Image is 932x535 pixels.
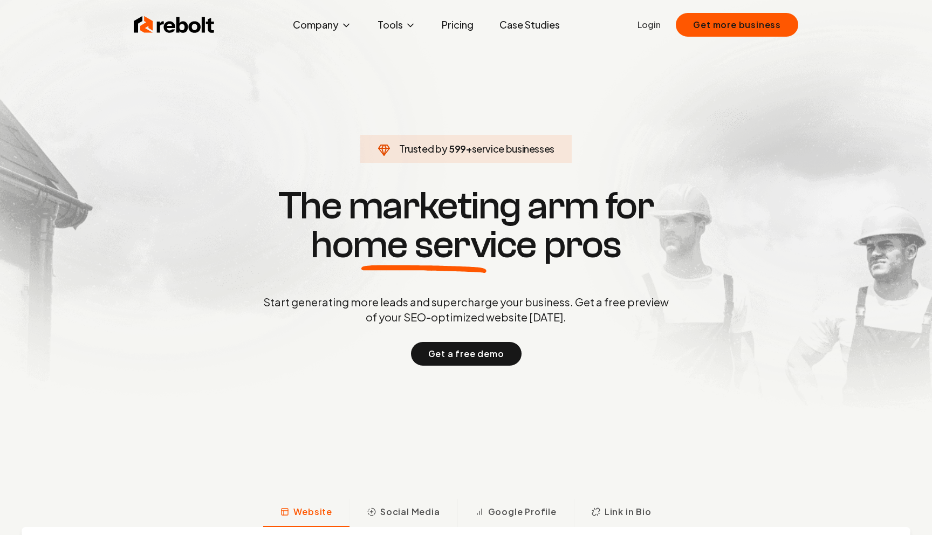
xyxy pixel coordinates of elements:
span: + [466,142,472,155]
button: Tools [369,14,424,36]
span: home service [311,225,537,264]
button: Company [284,14,360,36]
button: Get more business [676,13,798,37]
span: 599 [449,141,466,156]
button: Get a free demo [411,342,522,366]
a: Case Studies [491,14,568,36]
span: Website [293,505,332,518]
span: Link in Bio [605,505,652,518]
a: Pricing [433,14,482,36]
span: service businesses [472,142,555,155]
h1: The marketing arm for pros [207,187,725,264]
button: Google Profile [457,499,574,527]
span: Social Media [380,505,440,518]
span: Trusted by [399,142,447,155]
button: Link in Bio [574,499,669,527]
span: Google Profile [488,505,557,518]
p: Start generating more leads and supercharge your business. Get a free preview of your SEO-optimiz... [261,294,671,325]
button: Social Media [349,499,457,527]
button: Website [263,499,349,527]
img: Rebolt Logo [134,14,215,36]
a: Login [638,18,661,31]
